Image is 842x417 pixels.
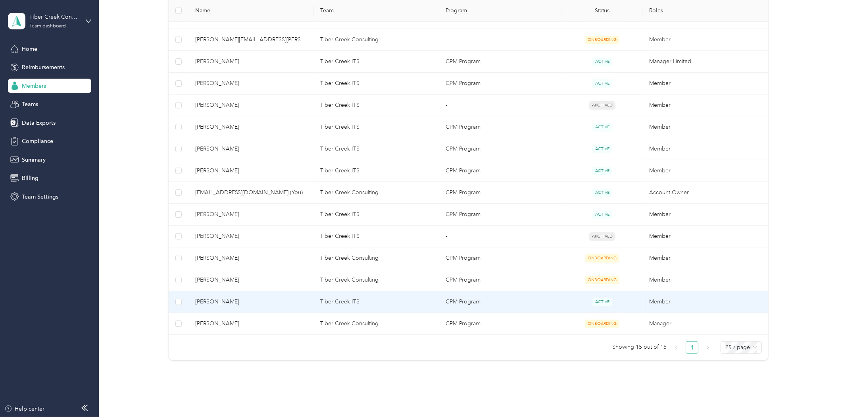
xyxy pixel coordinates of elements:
span: ACTIVE [592,79,612,88]
td: CPM Program [439,269,561,291]
span: [PERSON_NAME] [195,101,308,110]
span: Name [195,8,308,14]
td: - [439,95,561,116]
td: Manager [643,313,768,335]
button: Help center [4,405,45,413]
td: Member [643,138,768,160]
span: ACTIVE [592,145,612,153]
span: ACTIVE [592,210,612,219]
span: [PERSON_NAME] [195,79,308,88]
span: ACTIVE [592,58,612,66]
td: Account Owner [643,182,768,204]
td: Tiber Creek ITS [314,226,439,247]
td: Tiber Creek Consulting [314,247,439,269]
td: Adam Harkey [189,138,314,160]
span: ARCHIVED [589,232,615,241]
span: Teams [22,100,38,108]
td: Charles Lloyd [189,204,314,226]
span: ONBOARDING [585,320,619,328]
td: Member [643,226,768,247]
td: CPM Program [439,204,561,226]
span: [PERSON_NAME] [195,210,308,219]
td: Tiber Creek ITS [314,291,439,313]
span: [PERSON_NAME] [195,232,308,241]
span: ACTIVE [592,298,612,306]
td: CPM Program [439,247,561,269]
span: ONBOARDING [585,276,619,284]
span: [PERSON_NAME] [195,319,308,328]
td: Tiber Creek ITS [314,73,439,95]
td: Adam Bleess [189,226,314,247]
span: Summary [22,156,46,164]
td: CPM Program [439,116,561,138]
td: Tiber Creek ITS [314,204,439,226]
span: 25 / page [725,342,757,353]
td: CPM Program [439,160,561,182]
td: Member [643,95,768,116]
span: [PERSON_NAME] [195,297,308,306]
td: ONBOARDING [561,269,643,291]
span: ARCHIVED [589,101,615,110]
span: [PERSON_NAME] [195,254,308,263]
td: Member [643,160,768,182]
td: CPM Program [439,313,561,335]
td: Tiber Creek ITS [314,95,439,116]
td: Tiber Creek Consulting [314,313,439,335]
td: CPM Program [439,182,561,204]
span: Data Exports [22,119,56,127]
td: Cameron Decker [189,116,314,138]
span: [PERSON_NAME] [195,145,308,153]
button: left [670,341,682,354]
span: ACTIVE [592,123,612,131]
div: Tiber Creek Consulting [29,13,79,21]
td: Alex Manlucu [189,269,314,291]
td: David Lloyd [189,51,314,73]
td: - [439,226,561,247]
span: [EMAIL_ADDRESS][DOMAIN_NAME] (You) [195,188,308,197]
td: Member [643,116,768,138]
td: Tiber Creek ITS [314,138,439,160]
button: right [702,341,714,354]
div: Team dashboard [29,24,66,29]
td: Richard Kennedy [189,291,314,313]
td: Tiber Creek ITS [314,116,439,138]
td: travelandexpense@tibercreek.com (You) [189,182,314,204]
span: ONBOARDING [585,36,619,44]
span: [PERSON_NAME] [195,123,308,131]
span: Billing [22,174,38,182]
td: - [439,29,561,51]
a: 1 [686,342,698,353]
span: [PERSON_NAME] [195,57,308,66]
td: CPM Program [439,73,561,95]
td: CPM Program [439,291,561,313]
td: Tiber Creek ITS [314,51,439,73]
td: Member [643,291,768,313]
td: Manager Limited [643,51,768,73]
td: Donald Junker [189,73,314,95]
span: Members [22,82,46,90]
span: Compliance [22,137,53,145]
span: ACTIVE [592,167,612,175]
td: Member [643,29,768,51]
td: CPM Program [439,138,561,160]
td: Jen Hillesland [189,95,314,116]
span: left [674,345,679,350]
td: Tiber Creek Consulting [314,269,439,291]
li: Previous Page [670,341,682,354]
span: Reimbursements [22,63,65,71]
div: Page Size [721,341,762,354]
span: ACTIVE [592,189,612,197]
td: Member [643,204,768,226]
span: [PERSON_NAME][EMAIL_ADDRESS][PERSON_NAME][DOMAIN_NAME] [195,35,308,44]
li: Next Page [702,341,714,354]
span: [PERSON_NAME] [195,166,308,175]
span: Home [22,45,37,53]
iframe: Everlance-gr Chat Button Frame [798,373,842,417]
span: ONBOARDING [585,254,619,263]
td: Tiber Creek ITS [314,160,439,182]
td: Keith Bond [189,160,314,182]
span: [PERSON_NAME] [195,276,308,284]
td: Tiber Creek Consulting [314,29,439,51]
td: Karen Miller [189,313,314,335]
